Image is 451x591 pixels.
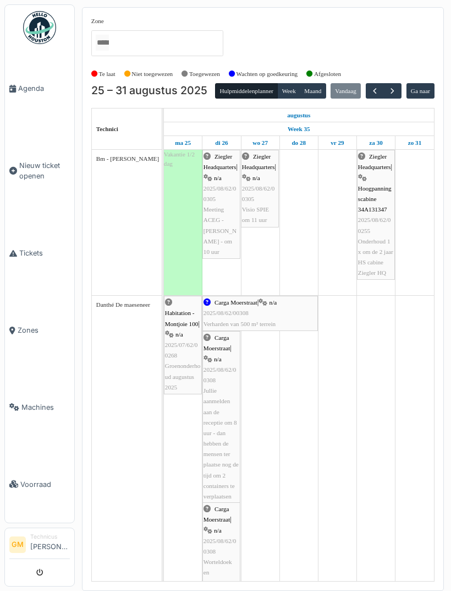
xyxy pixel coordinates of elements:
[331,83,361,99] button: Vandaag
[96,155,159,162] span: Bm - [PERSON_NAME]
[358,153,391,170] span: Ziegler Headquarters
[96,126,118,132] span: Technici
[204,321,276,327] span: Verharden van 500 m² terrein
[204,206,237,255] span: Meeting ACEG - [PERSON_NAME] - om 10 uur
[20,479,70,490] span: Voorraad
[242,206,269,223] span: Visio SPIE om 11 uur
[214,175,222,181] span: n/a
[242,151,278,225] div: |
[358,216,391,234] span: 2025/08/62/00255
[172,136,194,150] a: 25 augustus 2025
[99,69,116,79] label: Te laat
[300,83,326,99] button: Maand
[285,122,313,136] a: Week 35
[30,533,70,541] div: Technicus
[204,297,317,329] div: |
[189,69,220,79] label: Toegewezen
[91,84,207,97] h2: 25 – 31 augustus 2025
[204,538,237,555] span: 2025/08/62/00308
[21,402,70,413] span: Machines
[5,292,74,369] a: Zones
[284,109,313,122] a: 25 augustus 2025
[23,11,56,44] img: Badge_color-CXgf-gQk.svg
[358,238,393,276] span: Onderhoud 1 x om de 2 jaar HS cabine Ziegler HQ
[214,527,222,534] span: n/a
[91,17,104,26] label: Zone
[96,301,150,308] span: Danthé De maeseneer
[269,299,277,306] span: n/a
[204,387,239,500] span: Jullie aanmelden aan de receptie om 8 uur - dan hebben de mensen ter plaatse nog de tijd om 2 con...
[277,83,300,99] button: Week
[5,215,74,292] a: Tickets
[212,136,230,150] a: 26 augustus 2025
[165,362,201,390] span: Groenonderhoud augustus 2025
[164,151,195,167] span: Vakantie 1/2 dag
[9,533,70,559] a: GM Technicus[PERSON_NAME]
[5,446,74,523] a: Voorraad
[314,69,341,79] label: Afgesloten
[358,185,392,213] span: Hoogpanningscabine 34A131347
[252,175,260,181] span: n/a
[215,83,278,99] button: Hulpmiddelenplanner
[406,83,435,99] button: Ga naar
[366,83,384,99] button: Vorige
[250,136,271,150] a: 27 augustus 2025
[5,369,74,446] a: Machines
[18,83,70,94] span: Agenda
[204,506,230,523] span: Carga Moerstraat
[165,341,198,359] span: 2025/07/62/00268
[165,297,201,393] div: |
[204,333,239,502] div: |
[19,160,70,181] span: Nieuw ticket openen
[328,136,346,150] a: 29 augustus 2025
[204,153,237,170] span: Ziegler Headquarters
[383,83,402,99] button: Volgende
[131,69,173,79] label: Niet toegewezen
[204,310,249,316] span: 2025/08/62/00308
[358,151,394,278] div: |
[215,299,257,306] span: Carga Moerstraat
[214,356,222,362] span: n/a
[242,153,275,170] span: Ziegler Headquarters
[204,185,237,202] span: 2025/08/62/00305
[204,334,230,351] span: Carga Moerstraat
[96,35,109,51] input: Alles
[5,50,74,127] a: Agenda
[405,136,425,150] a: 31 augustus 2025
[237,69,298,79] label: Wachten op goedkeuring
[289,136,309,150] a: 28 augustus 2025
[366,136,386,150] a: 30 augustus 2025
[30,533,70,556] li: [PERSON_NAME]
[18,325,70,335] span: Zones
[204,366,237,383] span: 2025/08/62/00308
[9,536,26,553] li: GM
[19,248,70,258] span: Tickets
[242,185,275,202] span: 2025/08/62/00305
[204,151,239,257] div: |
[165,310,199,327] span: Habitation - Montjoie 100
[5,127,74,215] a: Nieuw ticket openen
[175,331,183,338] span: n/a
